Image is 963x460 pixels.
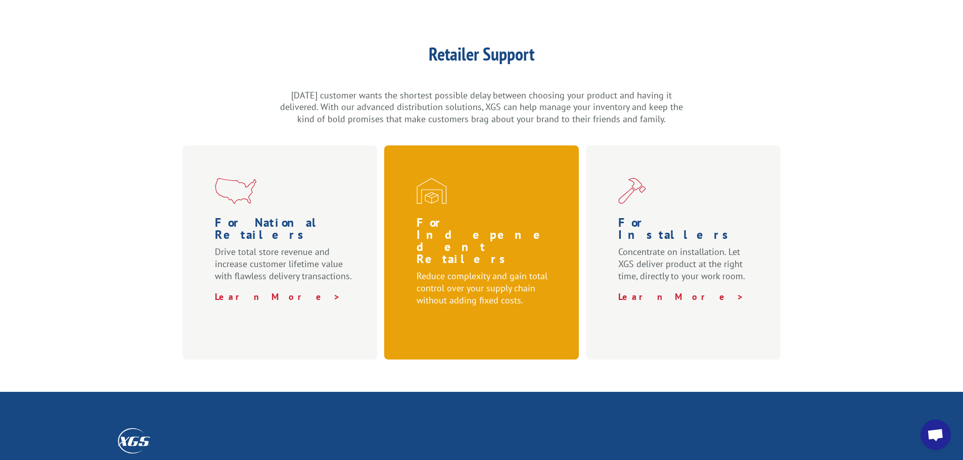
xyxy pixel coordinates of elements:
[618,291,744,302] a: Learn More >
[215,246,357,291] p: Drive total store revenue and increase customer lifetime value with flawless delivery transactions.
[417,315,542,327] a: Learn More >
[618,217,752,246] h1: For Installers
[417,178,447,204] img: XGS_Icon_SMBFlooringRetailer_Red
[280,89,684,125] p: [DATE] customer wants the shortest possible delay between choosing your product and having it del...
[215,217,357,246] h1: For National Retailers
[921,420,951,450] div: Open chat
[280,45,684,68] h1: Retailer Support
[215,178,256,204] img: xgs-icon-nationwide-reach-red
[618,178,646,204] img: XGS_Icon_Installers_Red
[417,270,551,315] p: Reduce complexity and gain total control over your supply chain without adding fixed costs.
[118,428,150,453] img: XGS_Logos_ALL_2024_All_White
[618,246,752,291] p: Concentrate on installation. Let XGS deliver product at the right time, directly to your work room.
[215,291,341,302] a: Learn More >
[417,217,551,270] h1: For Indepenedent Retailers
